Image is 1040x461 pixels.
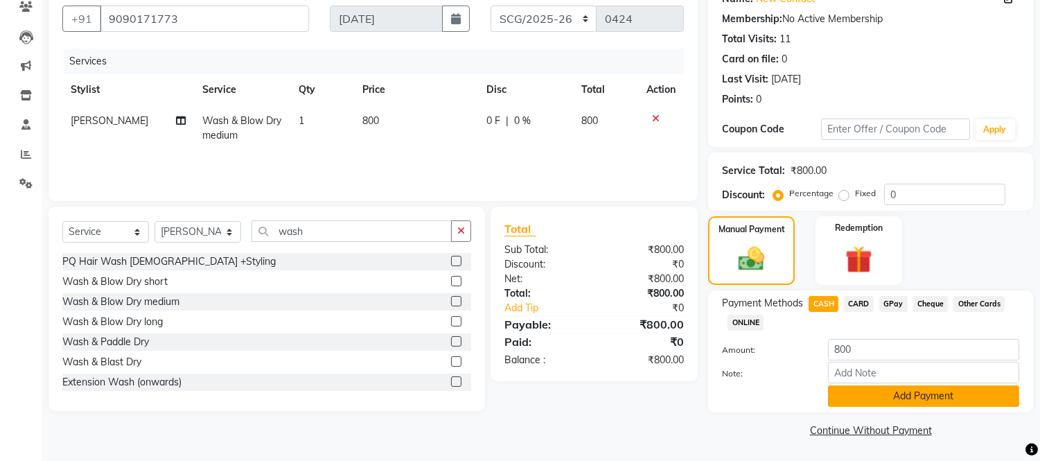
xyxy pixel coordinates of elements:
div: Total Visits: [722,32,777,46]
div: Last Visit: [722,72,768,87]
div: Discount: [722,188,765,202]
div: ₹800.00 [594,316,695,333]
img: _gift.svg [837,243,881,277]
span: GPay [879,296,908,312]
div: Wash & Paddle Dry [62,335,149,349]
span: Total [504,222,536,236]
div: Services [64,49,694,74]
span: CARD [844,296,874,312]
div: Card on file: [722,52,779,67]
div: ₹800.00 [594,272,695,286]
th: Total [574,74,639,105]
div: ₹0 [611,301,695,315]
div: Membership: [722,12,782,26]
span: CASH [809,296,838,312]
span: 800 [362,114,379,127]
div: Wash & Blow Dry medium [62,295,179,309]
div: No Active Membership [722,12,1019,26]
div: ₹800.00 [594,243,695,257]
div: Service Total: [722,164,785,178]
div: Sub Total: [494,243,594,257]
span: Payment Methods [722,296,803,311]
img: _cash.svg [730,244,772,274]
div: ₹0 [594,257,695,272]
div: 0 [782,52,787,67]
span: 0 % [514,114,531,128]
div: ₹800.00 [791,164,827,178]
th: Qty [290,74,354,105]
th: Stylist [62,74,195,105]
th: Disc [478,74,573,105]
button: +91 [62,6,101,32]
div: ₹800.00 [594,286,695,301]
label: Percentage [789,187,834,200]
label: Amount: [712,344,818,356]
div: Net: [494,272,594,286]
div: Wash & Blow Dry short [62,275,168,289]
div: 0 [756,92,761,107]
th: Service [195,74,291,105]
div: Extension Wash (onwards) [62,375,182,390]
span: Other Cards [953,296,1005,312]
div: ₹0 [594,333,695,350]
th: Price [354,74,478,105]
label: Note: [712,367,818,380]
label: Redemption [835,222,883,234]
div: Paid: [494,333,594,350]
div: Wash & Blast Dry [62,355,141,369]
div: Total: [494,286,594,301]
input: Search by Name/Mobile/Email/Code [100,6,309,32]
span: 0 F [486,114,500,128]
div: [DATE] [771,72,801,87]
a: Add Tip [494,301,611,315]
label: Fixed [855,187,876,200]
span: [PERSON_NAME] [71,114,148,127]
span: Wash & Blow Dry medium [203,114,282,141]
span: 800 [582,114,599,127]
div: Points: [722,92,753,107]
span: ONLINE [728,315,764,331]
div: Discount: [494,257,594,272]
span: | [506,114,509,128]
div: PQ Hair Wash [DEMOGRAPHIC_DATA] +Styling [62,254,276,269]
div: ₹800.00 [594,353,695,367]
div: Wash & Blow Dry long [62,315,163,329]
span: 1 [299,114,304,127]
input: Add Note [828,362,1019,383]
button: Add Payment [828,385,1019,407]
input: Search or Scan [252,220,452,242]
input: Amount [828,339,1019,360]
label: Manual Payment [719,223,785,236]
div: Payable: [494,316,594,333]
th: Action [638,74,684,105]
input: Enter Offer / Coupon Code [821,119,969,140]
div: Coupon Code [722,122,821,137]
a: Continue Without Payment [711,424,1030,438]
div: Balance : [494,353,594,367]
div: 11 [779,32,791,46]
span: Cheque [913,296,949,312]
button: Apply [976,119,1015,140]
